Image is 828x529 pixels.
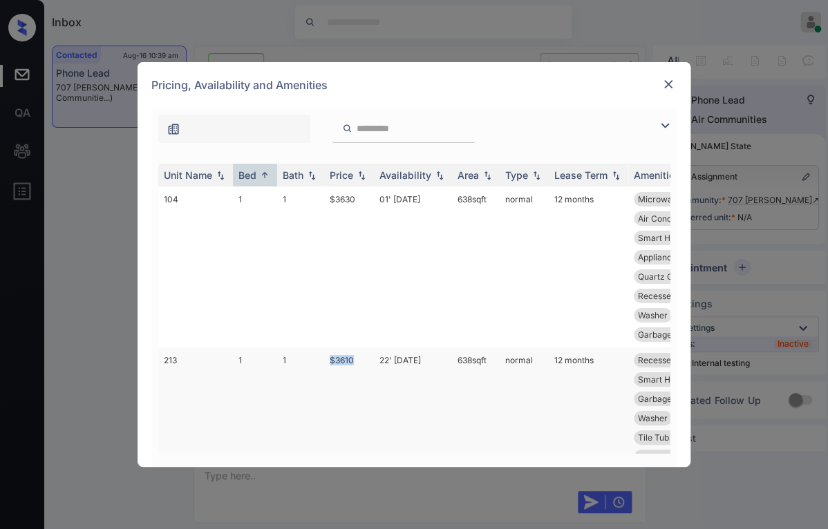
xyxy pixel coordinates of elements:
[374,347,452,508] td: 22' [DATE]
[661,77,675,91] img: close
[638,413,668,423] span: Washer
[277,186,324,347] td: 1
[374,186,452,347] td: 01' [DATE]
[657,117,673,134] img: icon-zuma
[277,347,324,508] td: 1
[500,347,549,508] td: normal
[138,62,690,108] div: Pricing, Availability and Amenities
[433,171,446,180] img: sorting
[529,171,543,180] img: sorting
[638,213,702,224] span: Air Conditionin...
[638,355,709,365] span: Recessed Can Li...
[505,169,528,181] div: Type
[238,169,256,181] div: Bed
[638,452,709,462] span: Wood Plank Floo...
[342,122,352,135] img: icon-zuma
[549,186,628,347] td: 12 months
[158,186,233,347] td: 104
[638,252,704,262] span: Appliances Stai...
[158,347,233,508] td: 213
[638,394,710,404] span: Garbage disposa...
[214,171,227,180] img: sorting
[167,122,180,136] img: icon-zuma
[355,171,368,180] img: sorting
[283,169,303,181] div: Bath
[638,432,704,443] span: Tile Tub Surrou...
[638,374,713,385] span: Smart Home Ligh...
[324,347,374,508] td: $3610
[638,233,715,243] span: Smart Home Door...
[305,171,319,180] img: sorting
[480,171,494,180] img: sorting
[258,170,272,180] img: sorting
[638,291,709,301] span: Recessed Can Li...
[549,347,628,508] td: 12 months
[500,186,549,347] td: normal
[452,347,500,508] td: 638 sqft
[638,271,703,282] span: Quartz Counters
[379,169,431,181] div: Availability
[324,186,374,347] td: $3630
[233,186,277,347] td: 1
[609,171,623,180] img: sorting
[634,169,680,181] div: Amenities
[452,186,500,347] td: 638 sqft
[638,329,710,340] span: Garbage disposa...
[330,169,353,181] div: Price
[554,169,608,181] div: Lease Term
[638,194,682,204] span: Microwave
[638,310,668,320] span: Washer
[458,169,479,181] div: Area
[233,347,277,508] td: 1
[164,169,212,181] div: Unit Name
